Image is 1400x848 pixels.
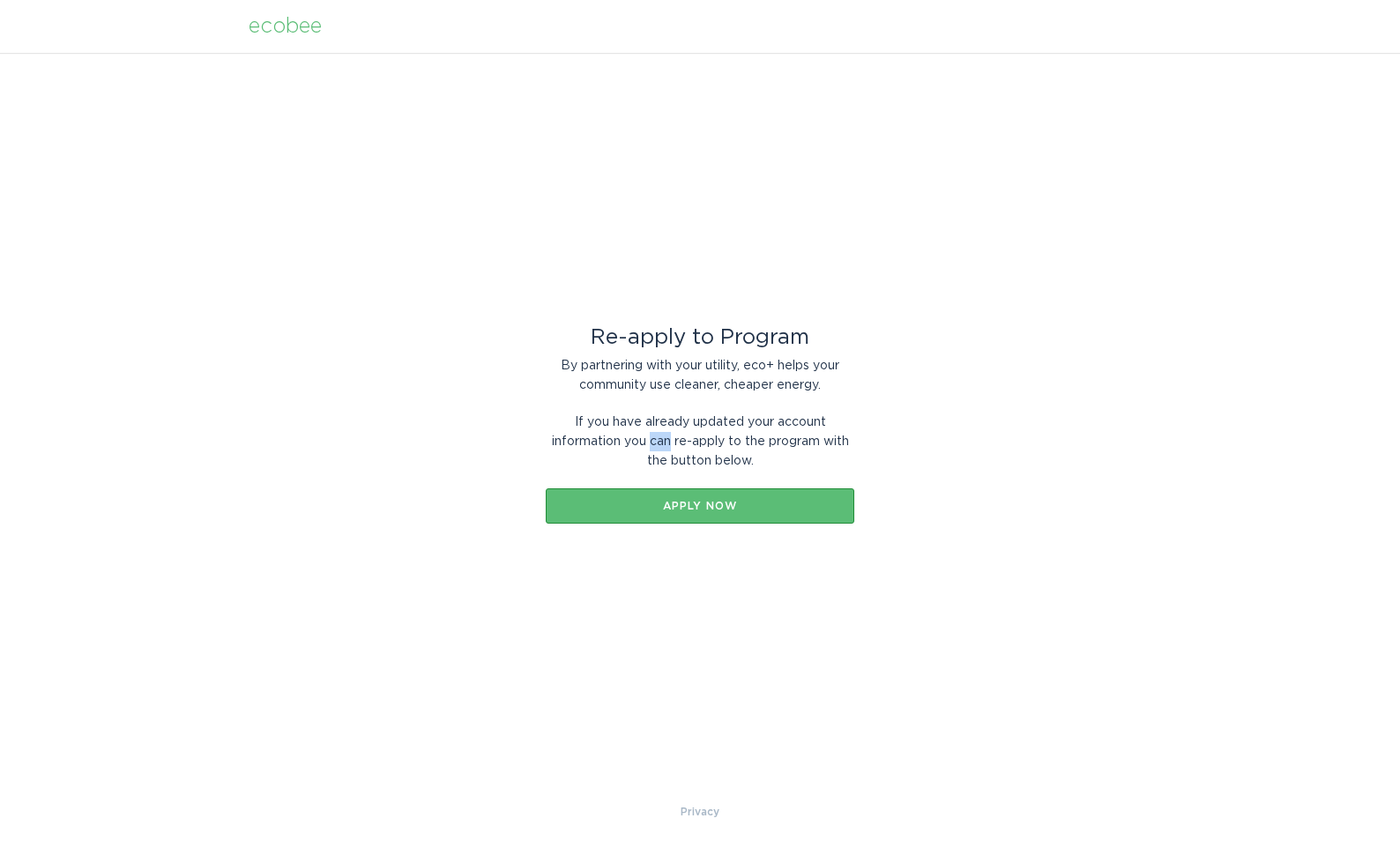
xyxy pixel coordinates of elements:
div: Re-apply to Program [546,328,854,347]
a: Privacy Policy & Terms of Use [681,802,719,822]
button: Apply now [546,488,854,524]
div: By partnering with your utility, eco+ helps your community use cleaner, cheaper energy. [546,356,854,395]
div: ecobee [249,17,322,36]
div: If you have already updated your account information you can re-apply to the program with the but... [546,413,854,471]
div: Apply now [555,501,845,511]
